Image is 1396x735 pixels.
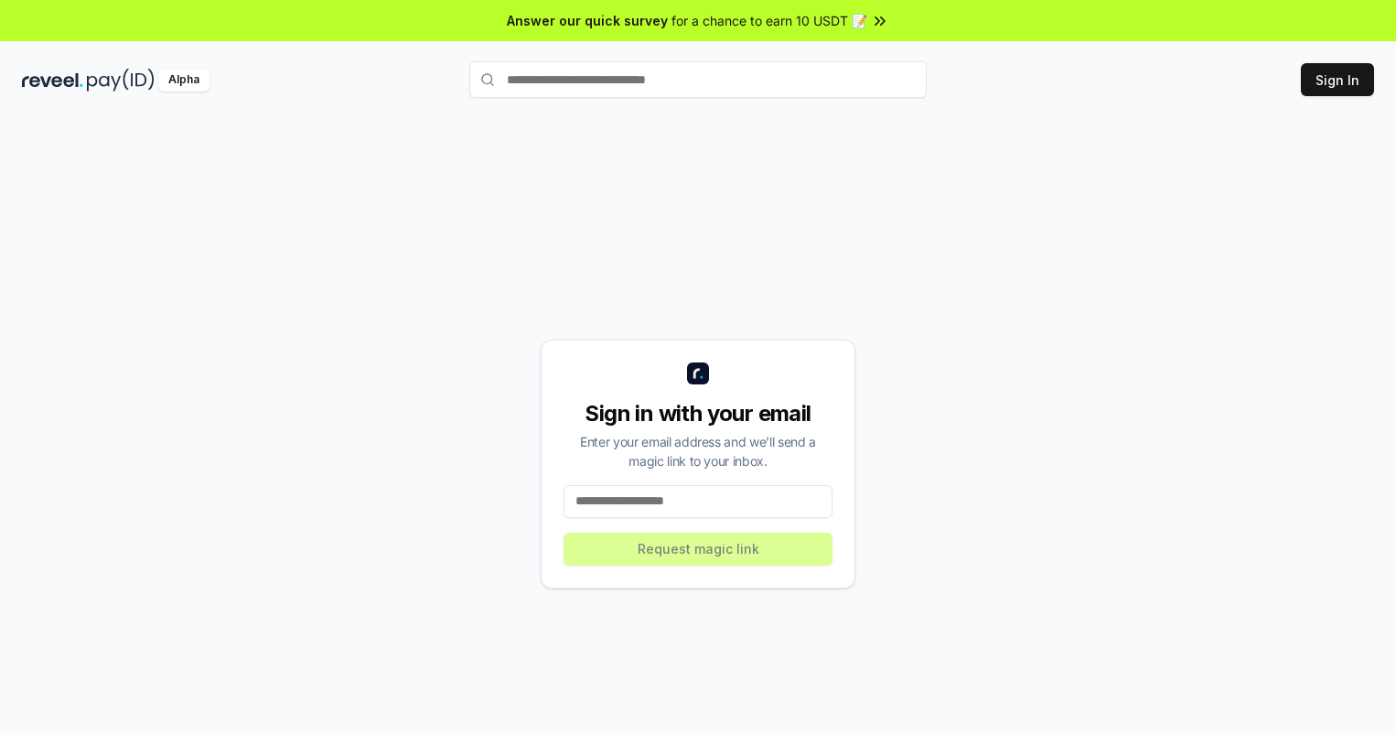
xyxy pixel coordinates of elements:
button: Sign In [1301,63,1374,96]
img: pay_id [87,69,155,92]
img: logo_small [687,362,709,384]
span: for a chance to earn 10 USDT 📝 [671,11,867,30]
img: reveel_dark [22,69,83,92]
span: Answer our quick survey [507,11,668,30]
div: Enter your email address and we’ll send a magic link to your inbox. [564,432,832,470]
div: Alpha [158,69,209,92]
div: Sign in with your email [564,399,832,428]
